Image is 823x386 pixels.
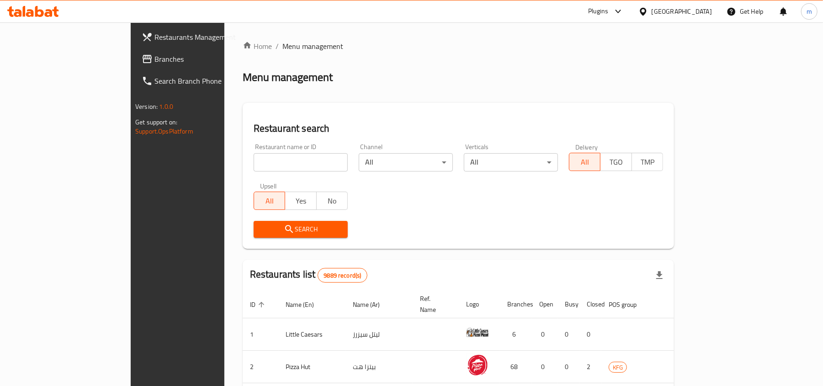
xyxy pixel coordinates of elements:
td: Little Caesars [278,318,345,351]
a: Search Branch Phone [134,70,268,92]
button: All [254,192,285,210]
input: Search for restaurant name or ID.. [254,153,348,172]
div: [GEOGRAPHIC_DATA] [652,6,712,16]
button: Search [254,221,348,238]
span: 9889 record(s) [318,271,366,280]
span: 1.0.0 [159,101,173,113]
th: Logo [459,290,500,318]
span: Search Branch Phone [154,75,261,86]
td: 0 [532,351,558,383]
span: Name (Ar) [353,299,392,310]
button: Yes [285,192,316,210]
span: Get support on: [135,116,177,128]
span: Restaurants Management [154,32,261,43]
td: ليتل سيزرز [345,318,413,351]
span: POS group [609,299,648,310]
th: Open [532,290,558,318]
div: All [359,153,453,172]
button: All [569,153,600,171]
td: 0 [558,351,579,383]
h2: Restaurant search [254,122,663,135]
span: KFG [609,362,627,373]
a: Branches [134,48,268,70]
span: All [258,194,281,208]
td: 6 [500,318,532,351]
span: All [573,155,597,169]
button: TMP [632,153,663,171]
span: TGO [604,155,628,169]
span: TMP [636,155,659,169]
h2: Menu management [243,70,333,85]
div: Total records count [318,268,367,283]
button: TGO [600,153,632,171]
div: All [464,153,558,172]
button: No [316,192,348,210]
td: 2 [579,351,601,383]
td: 0 [558,318,579,351]
td: 0 [532,318,558,351]
div: Export file [648,264,670,286]
span: ID [250,299,267,310]
td: بيتزا هت [345,351,413,383]
th: Busy [558,290,579,318]
th: Branches [500,290,532,318]
span: m [807,6,812,16]
nav: breadcrumb [243,41,674,52]
span: Branches [154,54,261,64]
td: Pizza Hut [278,351,345,383]
h2: Restaurants list [250,268,367,283]
td: 0 [579,318,601,351]
a: Support.OpsPlatform [135,125,193,137]
li: / [276,41,279,52]
img: Pizza Hut [466,354,489,376]
span: Name (En) [286,299,326,310]
span: Menu management [282,41,343,52]
span: Search [261,224,340,235]
td: 68 [500,351,532,383]
a: Restaurants Management [134,26,268,48]
span: Version: [135,101,158,113]
div: Plugins [588,6,608,17]
label: Upsell [260,182,277,189]
span: Ref. Name [420,293,448,315]
span: No [320,194,344,208]
label: Delivery [575,144,598,150]
img: Little Caesars [466,321,489,344]
th: Closed [579,290,601,318]
span: Yes [289,194,313,208]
